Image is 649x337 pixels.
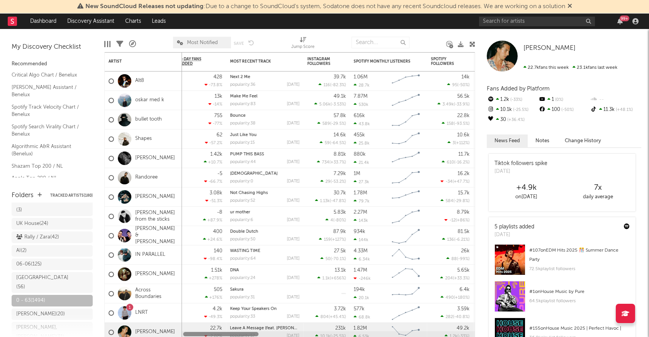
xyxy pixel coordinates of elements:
span: -99 % [458,257,468,261]
div: Edit Columns [104,33,110,55]
div: ( ) [442,160,469,165]
div: Jump Score [291,33,314,55]
div: 49.1k [333,94,346,99]
a: Shazam Top 200 / NL [12,162,85,170]
div: Bounce [230,114,299,118]
span: 1.13k [320,199,330,203]
svg: Chart title [388,245,423,265]
svg: Chart title [388,91,423,110]
div: ( ) [437,102,469,107]
div: Tiktok followers spike [494,160,547,168]
svg: Chart title [388,129,423,149]
div: Make Me Feel [230,94,299,99]
span: 4 [330,218,333,223]
div: 06-06 ( 125 ) [16,260,42,269]
div: ( ) [444,218,469,223]
a: 06-06(125) [12,259,93,270]
span: 29 [325,180,330,184]
div: Ladies [230,172,299,176]
button: Tracked Artists(180) [50,194,93,197]
div: UK House ( 24 ) [16,219,48,228]
div: 5.83k [333,210,346,215]
div: 1M [353,171,360,176]
div: ( ) [442,237,469,242]
a: [DEMOGRAPHIC_DATA] [230,172,277,176]
div: -51.3 % [205,198,222,203]
span: 204 [445,276,453,281]
div: +10.7 % [204,160,222,165]
div: [DATE] [287,276,299,280]
div: [DATE] [287,160,299,164]
div: 1 [538,95,590,105]
div: 21.4k [353,160,369,165]
a: Just Like You [230,133,257,137]
div: 13k [214,94,222,99]
a: [GEOGRAPHIC_DATA](3) [12,195,93,216]
div: ( ) [319,237,346,242]
span: -50 % [458,83,468,87]
div: [DATE] [287,218,299,222]
span: 5.06k [319,102,330,107]
div: 7 x [562,183,634,192]
div: 1.2k [487,95,538,105]
a: #1onHouse Music by Pure64.5kplaylist followers [489,281,635,318]
a: IN PARALLEL [135,252,165,258]
div: popularity: 52 [230,199,255,203]
div: 3.08k [209,191,222,196]
span: 116 [323,83,330,87]
svg: Chart title [388,168,423,187]
span: Dismiss [567,3,572,10]
div: 11.7k [458,152,469,157]
span: 95 [452,83,457,87]
div: ( ) [447,140,469,145]
button: News Feed [487,134,528,147]
div: 880k [353,152,365,157]
svg: Chart title [388,265,423,284]
span: : Due to a change to SoundCloud's system, Sodatone does not have any recent Soundcloud releases. ... [85,3,565,10]
a: [PERSON_NAME] [523,44,576,52]
div: 10.1k [487,105,538,115]
div: ( ) [440,198,469,203]
div: -57.2 % [205,140,222,145]
div: 25.8k [353,141,369,146]
div: 8.79k [457,210,469,215]
span: 23.1k fans last week [523,65,617,70]
div: ( ) [440,179,469,184]
div: 1.42k [210,152,222,157]
div: [DATE] [287,83,299,87]
svg: Chart title [388,226,423,245]
div: ( ) [320,256,346,261]
span: -64.5 % [331,141,345,145]
div: Sakura [230,288,299,292]
div: 64.5k playlist followers [529,296,630,306]
span: 610 [447,160,454,165]
span: 3.49k [442,102,454,107]
span: Fans Added by Platform [487,86,550,92]
button: 99+ [617,18,623,24]
a: Leads [146,14,171,29]
div: [DATE] [287,121,299,126]
span: -6.21 % [455,238,468,242]
div: [DATE] [287,199,299,203]
span: -25.5 % [512,108,528,112]
a: [PERSON_NAME] Assistant / Benelux [12,83,85,99]
div: 39.7k [333,75,346,80]
a: WASTING TIME [230,249,260,253]
div: [DATE] [287,179,299,184]
span: +48.1 % [615,108,633,112]
a: Bounce [230,114,245,118]
span: 589 [322,122,330,126]
button: Change History [557,134,609,147]
div: Double Dutch [230,230,299,234]
span: -53.2 % [331,180,345,184]
a: UK House(24) [12,218,93,230]
div: 2.27M [353,210,367,215]
div: 1.51k [211,268,222,273]
div: -14 % [208,102,222,107]
div: popularity: 36 [230,83,255,87]
div: ( ) [317,276,346,281]
div: Folders [12,191,34,200]
div: popularity: 0 [230,179,253,184]
div: 5.65k [457,268,469,273]
a: Algorithmic A&R Assistant (Benelux) [12,142,85,158]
